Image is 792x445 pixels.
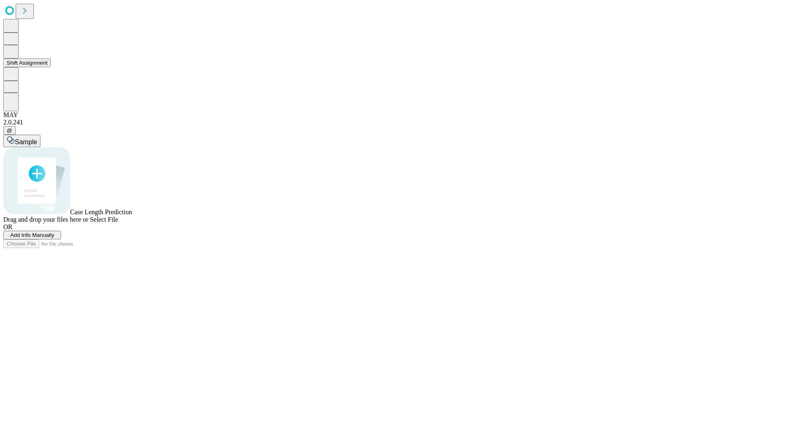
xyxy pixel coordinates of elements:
[70,208,132,215] span: Case Length Prediction
[3,59,51,67] button: Shift Assignment
[15,138,37,145] span: Sample
[3,111,789,119] div: MAY
[7,127,12,133] span: @
[3,119,789,126] div: 2.0.241
[3,126,16,135] button: @
[10,232,54,238] span: Add Info Manually
[3,231,61,239] button: Add Info Manually
[3,223,12,230] span: OR
[3,135,40,147] button: Sample
[3,216,88,223] span: Drag and drop your files here or
[90,216,118,223] span: Select File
